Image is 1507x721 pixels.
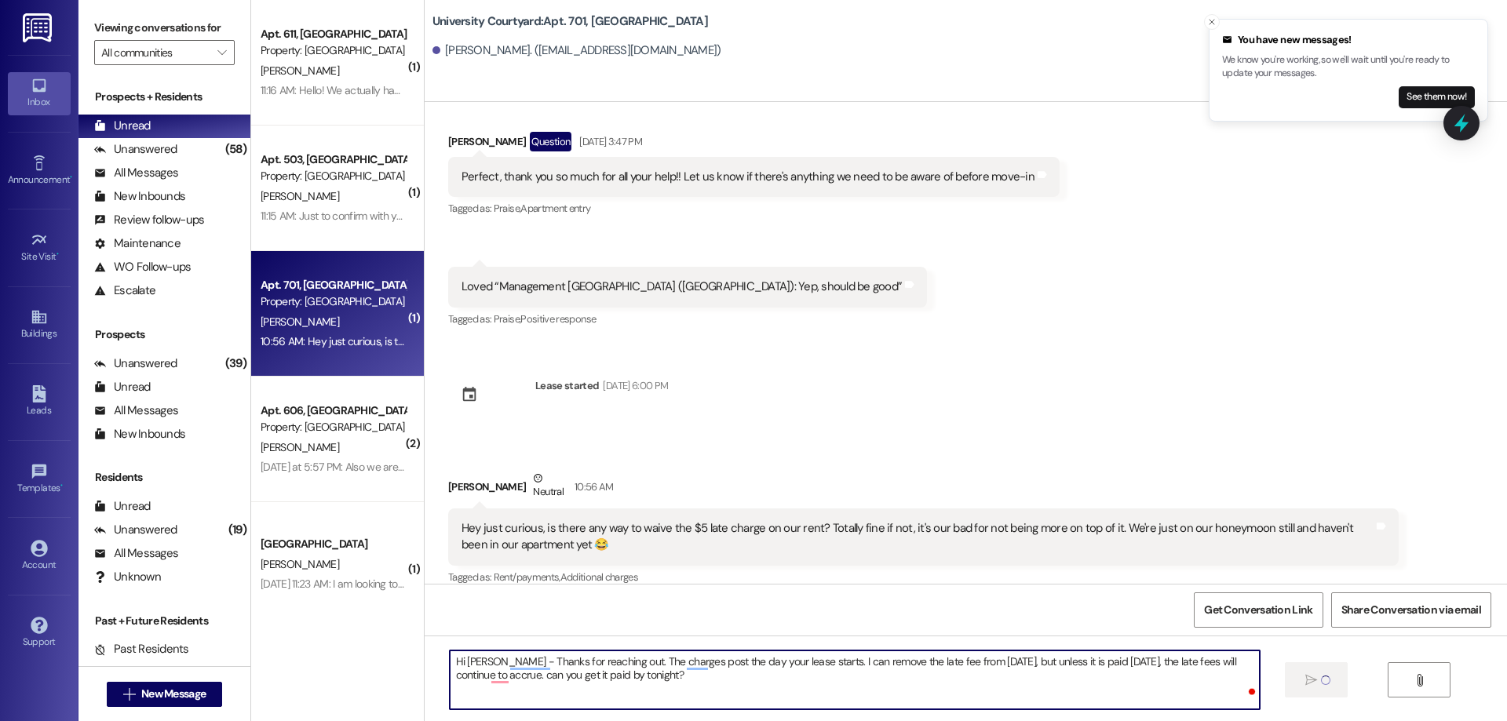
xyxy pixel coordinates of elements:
[1194,592,1323,628] button: Get Conversation Link
[448,197,1060,220] div: Tagged as:
[261,440,339,454] span: [PERSON_NAME]
[494,202,520,215] span: Praise ,
[94,141,177,158] div: Unanswered
[107,682,223,707] button: New Message
[575,133,642,150] div: [DATE] 3:47 PM
[60,480,63,491] span: •
[1305,674,1317,686] i: 
[520,312,596,326] span: Positive response
[1204,602,1312,618] span: Get Conversation Link
[261,277,406,293] div: Apt. 701, [GEOGRAPHIC_DATA]
[599,377,668,394] div: [DATE] 6:00 PM
[261,577,561,591] div: [DATE] 11:23 AM: I am looking to move in November furnished or not
[94,165,178,181] div: All Messages
[78,326,250,343] div: Prospects
[261,64,339,78] span: [PERSON_NAME]
[94,641,189,657] div: Past Residents
[94,355,177,372] div: Unanswered
[1204,14,1220,30] button: Close toast
[94,426,185,442] div: New Inbounds
[1222,32,1475,48] div: You have new messages!
[94,569,161,585] div: Unknown
[560,570,638,584] span: Additional charges
[261,151,406,168] div: Apt. 503, [GEOGRAPHIC_DATA]
[1399,86,1475,108] button: See them now!
[571,479,614,495] div: 10:56 AM
[94,282,155,299] div: Escalate
[1341,602,1481,618] span: Share Conversation via email
[8,304,71,346] a: Buildings
[432,13,708,30] b: University Courtyard: Apt. 701, [GEOGRAPHIC_DATA]
[450,650,1260,709] textarea: To enrich screen reader interactions, please activate Accessibility in Grammarly extension settings
[1222,53,1475,81] p: We know you're working, so we'll wait until you're ready to update your messages.
[530,132,571,151] div: Question
[8,612,71,654] a: Support
[94,522,177,538] div: Unanswered
[448,470,1399,508] div: [PERSON_NAME]
[221,137,250,162] div: (58)
[261,168,406,184] div: Property: [GEOGRAPHIC_DATA]
[78,469,250,486] div: Residents
[94,188,185,205] div: New Inbounds
[141,686,206,702] span: New Message
[94,379,151,395] div: Unread
[101,40,210,65] input: All communities
[78,89,250,105] div: Prospects + Residents
[448,566,1399,588] div: Tagged as:
[261,536,406,552] div: [GEOGRAPHIC_DATA]
[217,46,226,59] i: 
[261,26,406,42] div: Apt. 611, [GEOGRAPHIC_DATA]
[520,202,590,215] span: Apartment entry
[261,189,339,203] span: [PERSON_NAME]
[261,209,1085,223] div: 11:15 AM: Just to confirm with you, this is [PERSON_NAME] in apartment 503. The cat is off the pr...
[57,249,59,260] span: •
[70,172,72,183] span: •
[8,458,71,501] a: Templates •
[261,293,406,310] div: Property: [GEOGRAPHIC_DATA]
[261,315,339,329] span: [PERSON_NAME]
[8,381,71,423] a: Leads
[8,535,71,577] a: Account
[448,308,927,330] div: Tagged as:
[530,470,566,503] div: Neutral
[94,545,178,562] div: All Messages
[123,688,135,701] i: 
[94,498,151,515] div: Unread
[1414,674,1425,686] i: 
[221,351,250,376] div: (39)
[432,42,721,59] div: [PERSON_NAME]. ([EMAIL_ADDRESS][DOMAIN_NAME])
[261,419,406,435] div: Property: [GEOGRAPHIC_DATA]
[535,377,600,394] div: Lease started
[462,279,902,295] div: Loved “Management [GEOGRAPHIC_DATA] ([GEOGRAPHIC_DATA]): Yep, should be good”
[462,520,1374,554] div: Hey just curious, is there any way to waive the $5 late charge on our rent? Totally fine if not, ...
[8,227,71,269] a: Site Visit •
[94,259,191,275] div: WO Follow-ups
[448,132,1060,157] div: [PERSON_NAME]
[261,42,406,59] div: Property: [GEOGRAPHIC_DATA]
[94,118,151,134] div: Unread
[494,312,520,326] span: Praise ,
[94,235,181,252] div: Maintenance
[261,83,834,97] div: 11:16 AM: Hello! We actually had additional car issues [DATE], so we will be arriving [DATE]. Tha...
[261,334,1258,348] div: 10:56 AM: Hey just curious, is there any way to waive the $5 late charge on our rent? Totally fin...
[261,402,406,419] div: Apt. 606, [GEOGRAPHIC_DATA]
[224,518,250,542] div: (19)
[462,169,1034,185] div: Perfect, thank you so much for all your help!! Let us know if there's anything we need to be awar...
[78,613,250,629] div: Past + Future Residents
[1331,592,1491,628] button: Share Conversation via email
[8,72,71,115] a: Inbox
[494,570,560,584] span: Rent/payments ,
[94,402,178,419] div: All Messages
[261,460,1480,474] div: [DATE] at 5:57 PM: Also we are getting back to [GEOGRAPHIC_DATA] a little later than we hade plan...
[94,16,235,40] label: Viewing conversations for
[23,13,55,42] img: ResiDesk Logo
[261,557,339,571] span: [PERSON_NAME]
[94,212,204,228] div: Review follow-ups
